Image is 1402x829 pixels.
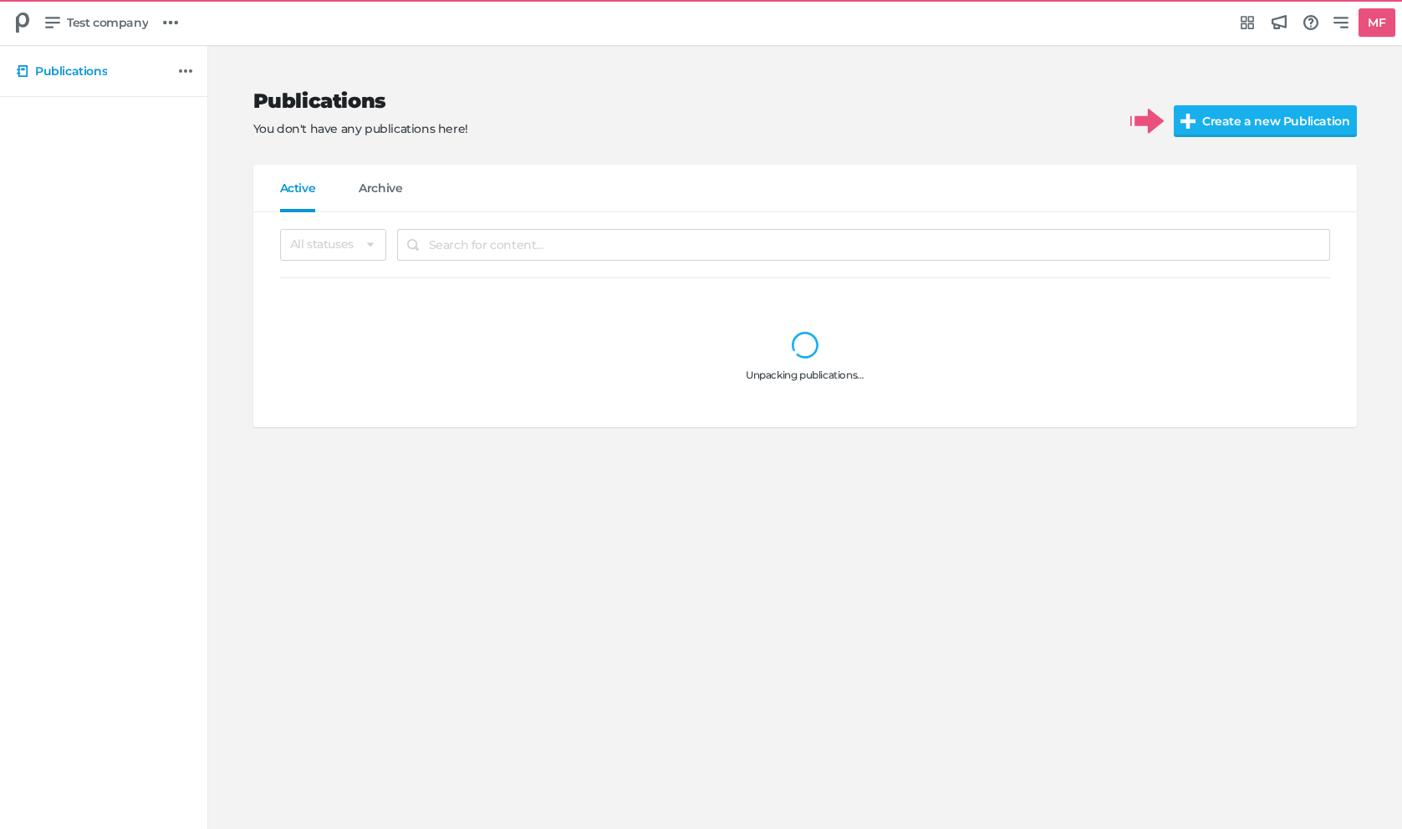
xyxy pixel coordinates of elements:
[67,13,148,32] span: Test company
[35,64,107,79] h5: Publications
[1318,703,1402,783] iframe: Chat Widget
[359,181,402,212] a: Archive
[1361,9,1392,37] h5: MF
[307,368,1303,383] p: Unpacking publications…
[1233,8,1262,37] a: Integrations Hub
[397,229,1330,261] input: Search for content...
[1174,105,1356,137] label: Create a new Publication
[280,181,316,212] a: Active
[7,7,38,38] div: Test company
[253,120,1104,138] p: You don't have any publications here!
[253,89,1104,114] h2: Publications
[176,61,196,81] a: Additional actions...
[10,56,174,86] a: Publications
[1174,105,1393,137] input: Create a new Publication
